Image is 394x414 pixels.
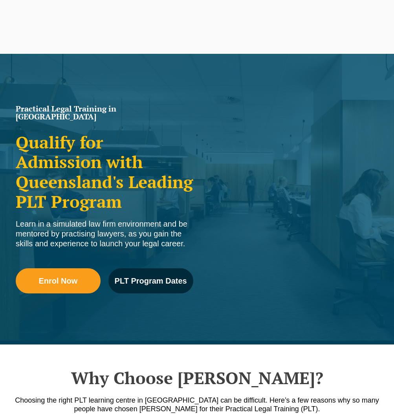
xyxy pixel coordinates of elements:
span: PLT Program Dates [115,277,187,285]
a: PLT Program Dates [108,268,193,293]
a: Enrol Now [16,268,101,293]
span: Enrol Now [38,277,77,285]
h2: Why Choose [PERSON_NAME]? [12,368,382,388]
p: Choosing the right PLT learning centre in [GEOGRAPHIC_DATA] can be difficult. Here’s a few reason... [12,396,382,413]
h2: Qualify for Admission with Queensland's Leading PLT Program [16,132,193,212]
h1: Practical Legal Training in [GEOGRAPHIC_DATA] [16,105,193,121]
div: Learn in a simulated law firm environment and be mentored by practising lawyers, as you gain the ... [16,219,193,249]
